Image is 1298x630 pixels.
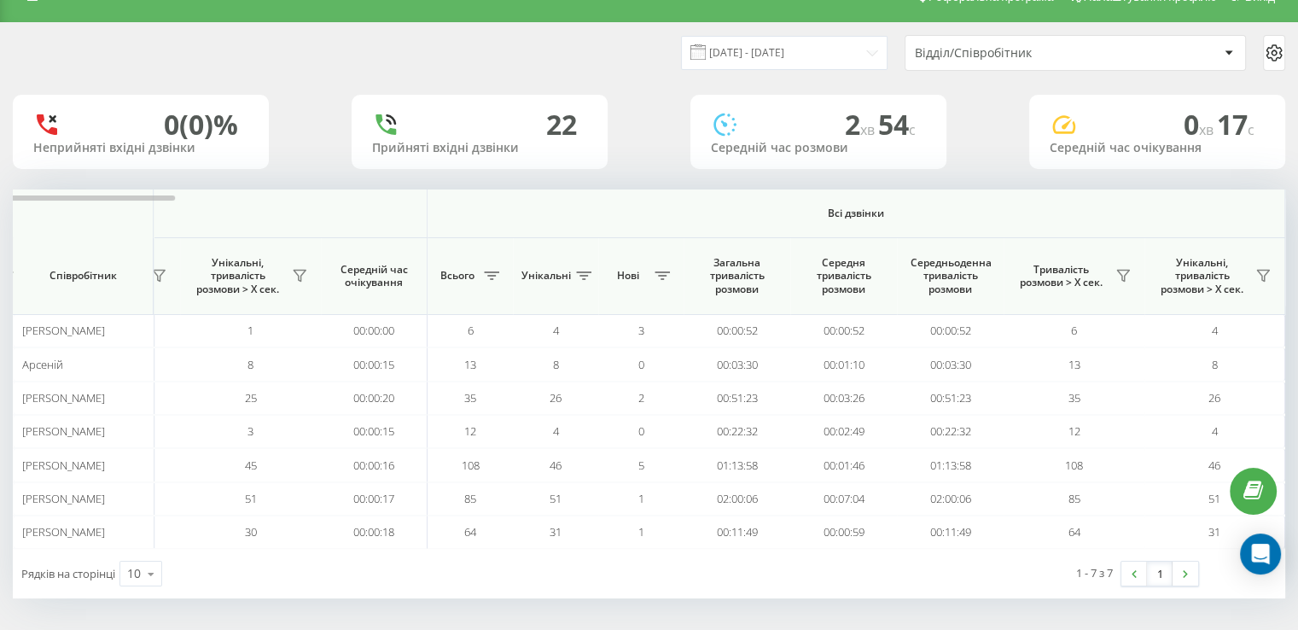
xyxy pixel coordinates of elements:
[1208,491,1220,506] span: 51
[321,314,428,347] td: 00:00:00
[247,423,253,439] span: 3
[553,323,559,338] span: 4
[245,390,257,405] span: 25
[607,269,649,283] span: Нові
[1071,323,1077,338] span: 6
[897,415,1004,448] td: 00:22:32
[1184,106,1217,143] span: 0
[696,256,777,296] span: Загальна тривалість розмови
[1212,357,1218,372] span: 8
[247,357,253,372] span: 8
[550,458,562,473] span: 46
[27,269,138,283] span: Співробітник
[245,491,257,506] span: 51
[1217,106,1254,143] span: 17
[638,524,644,540] span: 1
[1050,141,1265,155] div: Середній час очікування
[245,524,257,540] span: 30
[478,207,1234,220] span: Всі дзвінки
[22,323,105,338] span: [PERSON_NAME]
[1065,458,1083,473] span: 108
[464,390,476,405] span: 35
[462,458,480,473] span: 108
[1153,256,1250,296] span: Унікальні, тривалість розмови > Х сек.
[553,357,559,372] span: 8
[245,458,257,473] span: 45
[127,565,141,582] div: 10
[790,382,897,415] td: 00:03:26
[1208,390,1220,405] span: 26
[468,323,474,338] span: 6
[684,382,790,415] td: 00:51:23
[22,458,105,473] span: [PERSON_NAME]
[897,516,1004,549] td: 00:11:49
[436,269,479,283] span: Всього
[164,108,238,141] div: 0 (0)%
[684,314,790,347] td: 00:00:52
[860,120,878,139] span: хв
[790,516,897,549] td: 00:00:59
[684,347,790,381] td: 00:03:30
[1248,120,1254,139] span: c
[550,491,562,506] span: 51
[684,516,790,549] td: 00:11:49
[550,524,562,540] span: 31
[638,323,644,338] span: 3
[638,423,644,439] span: 0
[845,106,878,143] span: 2
[464,524,476,540] span: 64
[553,423,559,439] span: 4
[22,524,105,540] span: [PERSON_NAME]
[247,323,253,338] span: 1
[1212,423,1218,439] span: 4
[790,448,897,481] td: 00:01:46
[1012,263,1110,289] span: Тривалість розмови > Х сек.
[321,382,428,415] td: 00:00:20
[1076,564,1113,581] div: 1 - 7 з 7
[1147,562,1173,586] a: 1
[1068,491,1080,506] span: 85
[711,141,926,155] div: Середній час розмови
[909,120,916,139] span: c
[684,482,790,516] td: 02:00:06
[790,314,897,347] td: 00:00:52
[22,423,105,439] span: [PERSON_NAME]
[22,491,105,506] span: [PERSON_NAME]
[1068,524,1080,540] span: 64
[910,256,991,296] span: Середньоденна тривалість розмови
[897,347,1004,381] td: 00:03:30
[897,448,1004,481] td: 01:13:58
[878,106,916,143] span: 54
[1240,534,1281,575] div: Open Intercom Messenger
[189,256,287,296] span: Унікальні, тривалість розмови > Х сек.
[638,390,644,405] span: 2
[550,390,562,405] span: 26
[790,347,897,381] td: 00:01:10
[464,491,476,506] span: 85
[21,566,115,581] span: Рядків на сторінці
[372,141,587,155] div: Прийняті вхідні дзвінки
[1212,323,1218,338] span: 4
[321,482,428,516] td: 00:00:17
[897,314,1004,347] td: 00:00:52
[1208,458,1220,473] span: 46
[897,482,1004,516] td: 02:00:06
[803,256,884,296] span: Середня тривалість розмови
[684,448,790,481] td: 01:13:58
[321,516,428,549] td: 00:00:18
[33,141,248,155] div: Неприйняті вхідні дзвінки
[790,482,897,516] td: 00:07:04
[638,357,644,372] span: 0
[464,423,476,439] span: 12
[334,263,414,289] span: Середній час очікування
[1068,390,1080,405] span: 35
[321,347,428,381] td: 00:00:15
[897,382,1004,415] td: 00:51:23
[321,415,428,448] td: 00:00:15
[638,491,644,506] span: 1
[1068,423,1080,439] span: 12
[1068,357,1080,372] span: 13
[1199,120,1217,139] span: хв
[521,269,571,283] span: Унікальні
[790,415,897,448] td: 00:02:49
